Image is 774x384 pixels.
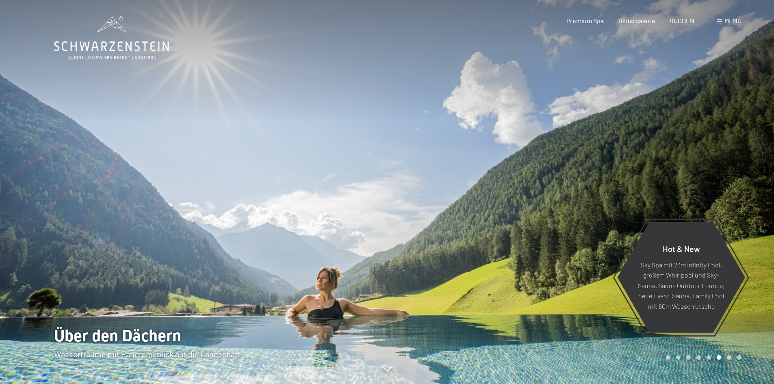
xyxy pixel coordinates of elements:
[663,355,741,360] div: Carousel Pagination
[617,221,746,333] a: Hot & New Sky Spa mit 23m Infinity Pool, großem Whirlpool und Sky-Sauna, Sauna Outdoor Lounge, ne...
[663,243,700,253] span: Hot & New
[707,355,711,360] div: Carousel Page 5
[737,355,741,360] div: Carousel Page 8
[666,355,670,360] div: Carousel Page 1
[676,355,681,360] div: Carousel Page 2
[670,17,694,24] a: BUCHEN
[717,355,721,360] div: Carousel Page 6 (Current Slide)
[618,17,655,24] a: Bildergalerie
[637,259,725,311] p: Sky Spa mit 23m Infinity Pool, großem Whirlpool und Sky-Sauna, Sauna Outdoor Lounge, neue Event-S...
[566,17,604,24] a: Premium Spa
[727,355,731,360] div: Carousel Page 7
[696,355,701,360] div: Carousel Page 4
[724,17,741,24] span: Menü
[686,355,691,360] div: Carousel Page 3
